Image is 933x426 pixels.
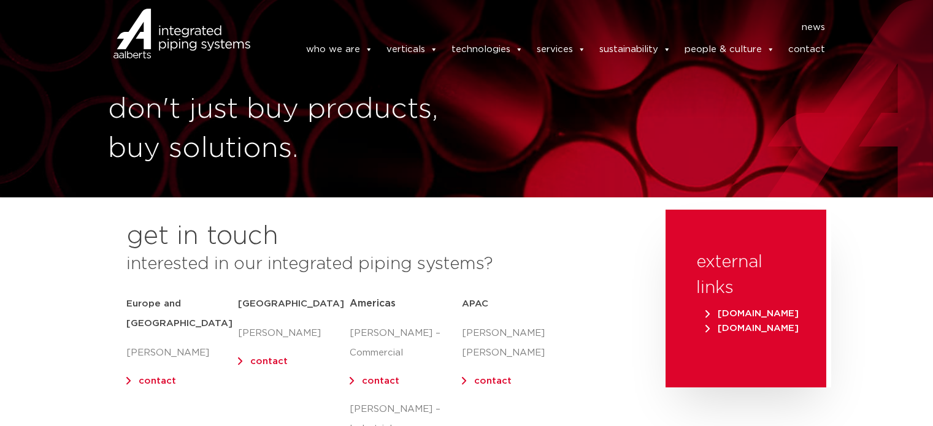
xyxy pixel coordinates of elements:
a: contact [474,376,512,386]
p: [PERSON_NAME] – Commercial [350,324,461,363]
p: [PERSON_NAME] [PERSON_NAME] [462,324,574,363]
span: Americas [350,299,396,308]
a: people & culture [685,37,775,62]
span: [DOMAIN_NAME] [705,309,799,318]
h3: interested in our integrated piping systems? [126,251,635,277]
a: [DOMAIN_NAME] [702,309,802,318]
p: [PERSON_NAME] [126,343,238,363]
a: services [537,37,586,62]
a: contact [250,357,288,366]
h5: APAC [462,294,574,314]
a: who we are [306,37,373,62]
a: contact [139,376,176,386]
h2: get in touch [126,222,278,251]
h5: [GEOGRAPHIC_DATA] [238,294,350,314]
nav: Menu [269,18,826,37]
p: [PERSON_NAME] [238,324,350,343]
a: sustainability [599,37,671,62]
strong: Europe and [GEOGRAPHIC_DATA] [126,299,232,328]
span: [DOMAIN_NAME] [705,324,799,333]
a: [DOMAIN_NAME] [702,324,802,333]
a: contact [788,37,825,62]
a: news [802,18,825,37]
a: contact [362,376,399,386]
h1: don't just buy products, buy solutions. [108,90,461,169]
a: verticals [386,37,438,62]
a: technologies [451,37,523,62]
h3: external links [696,249,796,301]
